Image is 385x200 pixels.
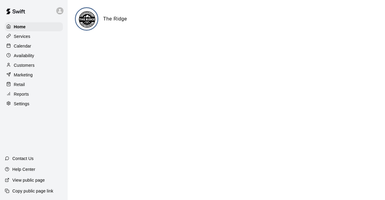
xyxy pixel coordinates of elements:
p: View public page [12,177,45,183]
p: Copy public page link [12,188,53,194]
p: Help Center [12,166,35,172]
a: Reports [5,90,63,99]
p: Marketing [14,72,33,78]
p: Customers [14,62,35,68]
a: Services [5,32,63,41]
p: Calendar [14,43,31,49]
p: Availability [14,53,34,59]
p: Services [14,33,30,39]
p: Home [14,24,26,30]
p: Contact Us [12,155,34,162]
p: Retail [14,82,25,88]
h6: The Ridge [103,15,127,23]
a: Customers [5,61,63,70]
p: Reports [14,91,29,97]
a: Settings [5,99,63,108]
a: Home [5,22,63,31]
img: The Ridge logo [76,8,98,31]
a: Calendar [5,42,63,51]
p: Settings [14,101,29,107]
a: Retail [5,80,63,89]
a: Marketing [5,70,63,79]
a: Availability [5,51,63,60]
